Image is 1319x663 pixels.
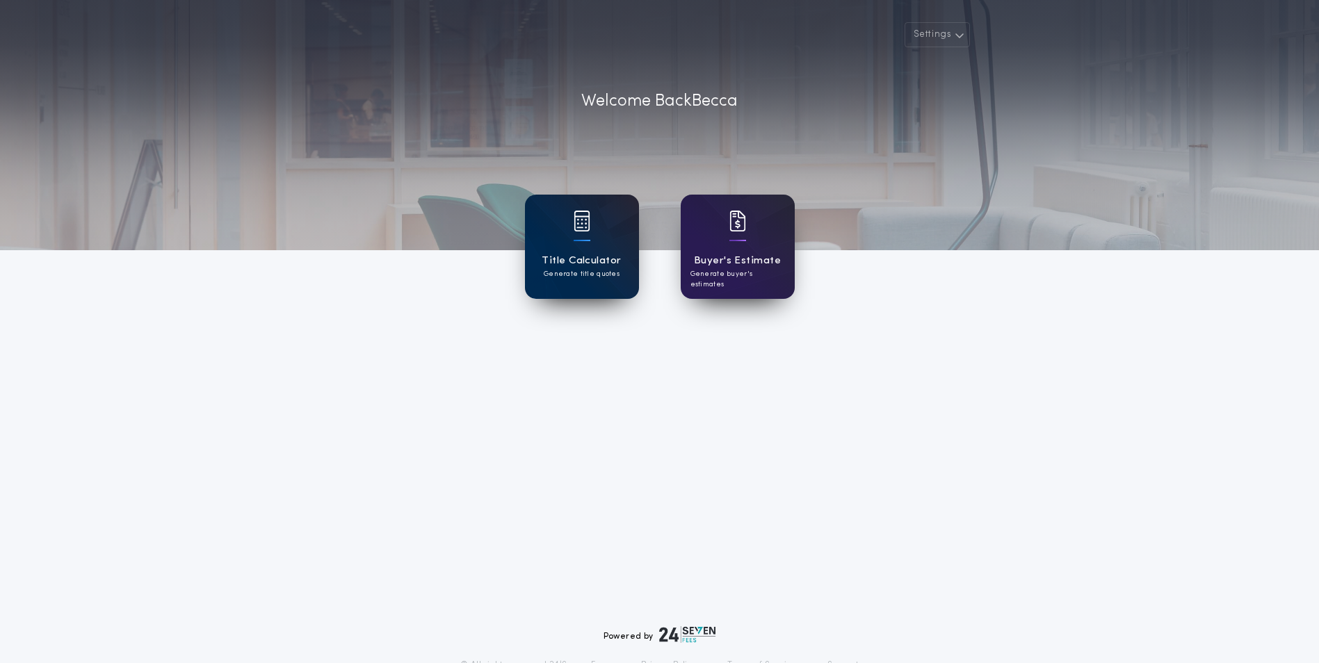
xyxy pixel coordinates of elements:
[659,626,716,643] img: logo
[681,195,795,299] a: card iconBuyer's EstimateGenerate buyer's estimates
[604,626,716,643] div: Powered by
[694,253,781,269] h1: Buyer's Estimate
[729,211,746,231] img: card icon
[690,269,785,290] p: Generate buyer's estimates
[905,22,970,47] button: Settings
[525,195,639,299] a: card iconTitle CalculatorGenerate title quotes
[574,211,590,231] img: card icon
[542,253,621,269] h1: Title Calculator
[581,89,738,114] p: Welcome Back Becca
[544,269,620,279] p: Generate title quotes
